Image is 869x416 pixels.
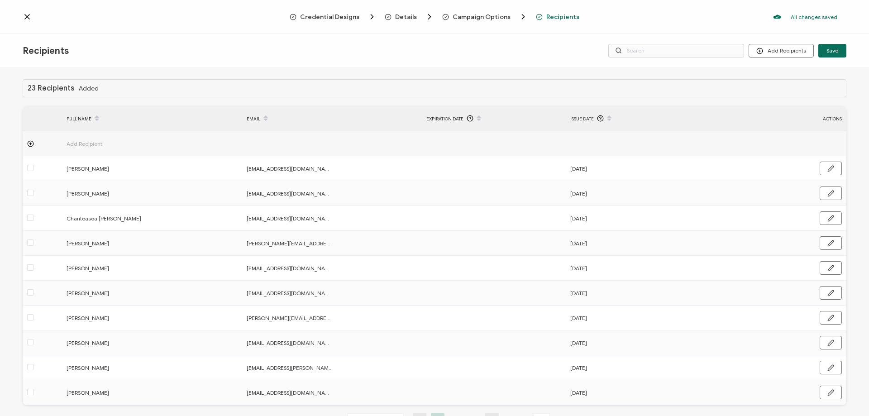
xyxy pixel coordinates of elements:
[247,363,333,373] span: [EMAIL_ADDRESS][PERSON_NAME][DOMAIN_NAME]
[824,373,869,416] iframe: Chat Widget
[570,313,587,323] span: [DATE]
[67,263,153,273] span: [PERSON_NAME]
[570,338,587,348] span: [DATE]
[385,12,434,21] span: Details
[79,85,99,92] span: Added
[570,114,594,124] span: Issue Date
[426,114,463,124] span: Expiration Date
[67,163,153,174] span: [PERSON_NAME]
[28,84,74,92] h1: 23 Recipients
[67,238,153,249] span: [PERSON_NAME]
[608,44,744,57] input: Search
[570,387,587,398] span: [DATE]
[247,338,333,348] span: [EMAIL_ADDRESS][DOMAIN_NAME]
[67,363,153,373] span: [PERSON_NAME]
[749,44,814,57] button: Add Recipients
[67,387,153,398] span: [PERSON_NAME]
[570,363,587,373] span: [DATE]
[818,44,846,57] button: Save
[453,14,511,20] span: Campaign Options
[300,14,359,20] span: Credential Designs
[247,213,333,224] span: [EMAIL_ADDRESS][DOMAIN_NAME]
[791,14,837,20] p: All changes saved
[546,14,579,20] span: Recipients
[62,111,242,126] div: FULL NAME
[67,213,153,224] span: Chanteasea [PERSON_NAME]
[442,12,528,21] span: Campaign Options
[570,288,587,298] span: [DATE]
[247,188,333,199] span: [EMAIL_ADDRESS][DOMAIN_NAME]
[536,14,579,20] span: Recipients
[247,163,333,174] span: [EMAIL_ADDRESS][DOMAIN_NAME]
[247,313,333,323] span: [PERSON_NAME][EMAIL_ADDRESS][PERSON_NAME][DOMAIN_NAME]
[247,263,333,273] span: [EMAIL_ADDRESS][DOMAIN_NAME]
[247,238,333,249] span: [PERSON_NAME][EMAIL_ADDRESS][PERSON_NAME][DOMAIN_NAME]
[247,387,333,398] span: [EMAIL_ADDRESS][DOMAIN_NAME]
[570,163,587,174] span: [DATE]
[242,111,422,126] div: EMAIL
[67,313,153,323] span: [PERSON_NAME]
[67,338,153,348] span: [PERSON_NAME]
[67,188,153,199] span: [PERSON_NAME]
[395,14,417,20] span: Details
[67,139,153,149] span: Add Recipient
[760,114,846,124] div: ACTIONS
[570,263,587,273] span: [DATE]
[826,48,838,53] span: Save
[570,188,587,199] span: [DATE]
[290,12,377,21] span: Credential Designs
[570,238,587,249] span: [DATE]
[67,288,153,298] span: [PERSON_NAME]
[290,12,579,21] div: Breadcrumb
[23,45,69,57] span: Recipients
[570,213,587,224] span: [DATE]
[247,288,333,298] span: [EMAIL_ADDRESS][DOMAIN_NAME]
